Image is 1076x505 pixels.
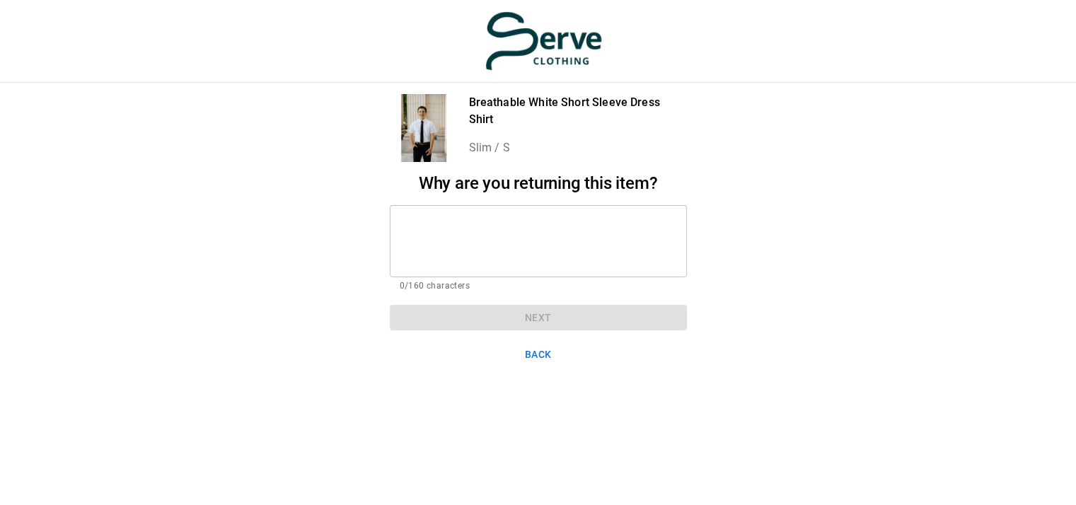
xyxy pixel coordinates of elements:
p: Breathable White Short Sleeve Dress Shirt [469,94,687,128]
button: Back [390,342,687,368]
p: Slim / S [469,139,687,156]
img: serve-clothing.myshopify.com-3331c13f-55ad-48ba-bef5-e23db2fa8125 [485,11,602,71]
h2: Why are you returning this item? [390,173,687,194]
p: 0/160 characters [400,279,677,294]
div: Breathable White Short Sleeve Dress Shirt - Serve Clothing [390,94,458,162]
